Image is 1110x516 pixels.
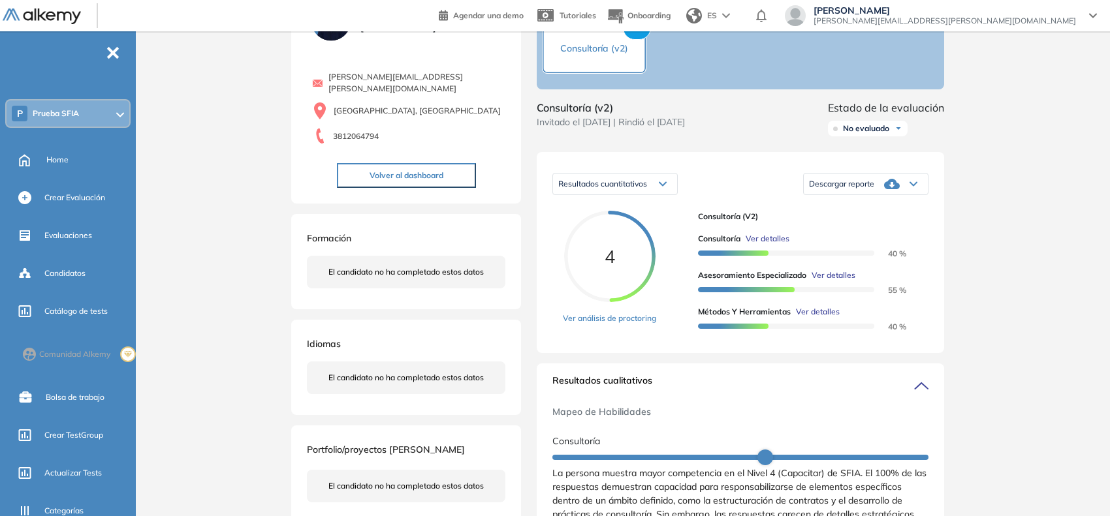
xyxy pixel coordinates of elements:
button: Volver al dashboard [337,163,476,188]
span: Bolsa de trabajo [46,391,104,403]
span: Formación [307,232,351,244]
span: Consultoría [698,233,740,245]
span: Resultados cualitativos [552,374,652,395]
span: El candidato no ha completado estos datos [328,480,484,492]
span: Crear Evaluación [44,192,105,204]
span: Mapeo de Habilidades [552,405,651,419]
span: Métodos y herramientas [698,306,791,318]
a: Ver análisis de proctoring [563,312,656,324]
span: Candidatos [44,267,86,279]
span: [GEOGRAPHIC_DATA], [GEOGRAPHIC_DATA] [334,105,501,117]
button: Ver detalles [791,306,840,318]
span: Evaluaciones [44,230,92,241]
span: Idiomas [307,338,341,350]
span: 4 [605,245,615,267]
span: Onboarding [627,10,671,20]
img: Ícono de flecha [895,125,902,132]
span: Consultoría (v2) [698,211,918,222]
p: Consultoría [552,434,928,448]
span: 40 % [872,249,906,258]
img: world [686,8,702,23]
span: Actualizar Tests [44,467,102,479]
span: ES [707,10,717,22]
span: Descargar reporte [809,179,874,189]
span: Crear TestGroup [44,429,103,441]
span: Catálogo de tests [44,305,108,317]
span: Invitado el [DATE] | Rindió el [DATE] [537,115,685,129]
span: 3812064794 [333,130,379,142]
span: Resultados cuantitativos [558,179,647,189]
span: 55 % [872,285,906,295]
img: arrow [722,13,730,18]
span: Home [46,154,69,166]
span: El candidato no ha completado estos datos [328,266,484,278]
span: No evaluado [843,123,889,134]
a: Agendar una demo [439,7,524,22]
span: Agendar una demo [453,10,524,20]
span: Ver detalles [796,306,840,318]
button: Ver detalles [806,269,855,281]
span: Consultoría (v2) [560,42,628,54]
span: P [17,108,23,119]
span: [PERSON_NAME][EMAIL_ADDRESS][PERSON_NAME][DOMAIN_NAME] [814,16,1076,26]
span: Tutoriales [560,10,596,20]
button: Onboarding [607,2,671,30]
span: Asesoramiento especializado [698,269,806,281]
span: Ver detalles [746,233,789,245]
span: Prueba SFIA [33,108,79,119]
span: El candidato no ha completado estos datos [328,372,484,384]
span: Estado de la evaluación [828,100,944,115]
span: Consultoría (v2) [537,100,685,115]
span: 40 % [872,322,906,331]
button: Ver detalles [740,233,789,245]
span: Portfolio/proyectos [PERSON_NAME] [307,444,465,455]
span: [PERSON_NAME] [814,5,1076,16]
span: [PERSON_NAME][EMAIL_ADDRESS][PERSON_NAME][DOMAIN_NAME] [328,71,505,95]
img: Logo [3,8,81,25]
span: Ver detalles [812,269,855,281]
